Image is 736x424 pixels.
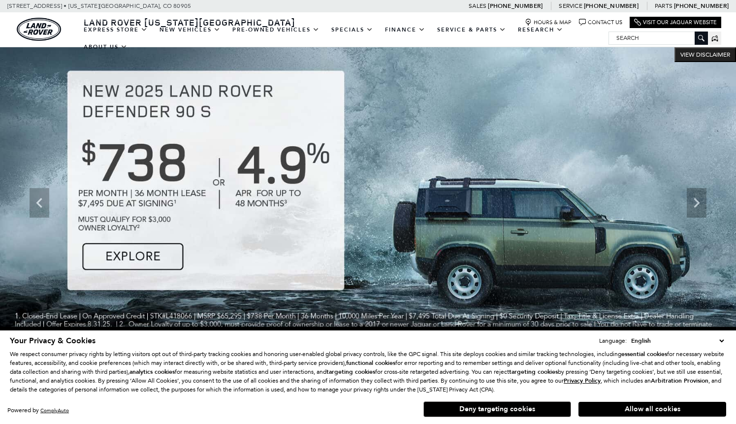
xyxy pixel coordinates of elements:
strong: essential cookies [621,350,667,358]
a: [PHONE_NUMBER] [584,2,639,10]
nav: Main Navigation [78,21,608,56]
strong: targeting cookies [509,368,558,376]
a: Contact Us [579,19,622,26]
a: Visit Our Jaguar Website [634,19,717,26]
a: Hours & Map [525,19,572,26]
a: [STREET_ADDRESS] • [US_STATE][GEOGRAPHIC_DATA], CO 80905 [7,2,191,9]
a: Land Rover [US_STATE][GEOGRAPHIC_DATA] [78,16,301,28]
strong: targeting cookies [326,368,375,376]
a: Specials [325,21,379,38]
span: Parts [655,2,672,9]
a: About Us [78,38,133,56]
span: Service [559,2,582,9]
a: EXPRESS STORE [78,21,154,38]
div: Next [687,188,706,218]
select: Language Select [629,336,726,346]
p: We respect consumer privacy rights by letting visitors opt out of third-party tracking cookies an... [10,350,726,394]
a: land-rover [17,18,61,41]
div: Previous [30,188,49,218]
div: Powered by [7,407,69,414]
div: Language: [599,338,627,344]
strong: analytics cookies [129,368,175,376]
input: Search [609,32,707,44]
a: Research [512,21,569,38]
button: Allow all cookies [578,402,726,417]
u: Privacy Policy [564,377,601,385]
a: Privacy Policy [564,377,601,384]
a: [PHONE_NUMBER] [674,2,729,10]
a: Service & Parts [431,21,512,38]
span: Your Privacy & Cookies [10,335,96,346]
a: Finance [379,21,431,38]
span: VIEW DISCLAIMER [680,51,730,59]
span: Land Rover [US_STATE][GEOGRAPHIC_DATA] [84,16,295,28]
span: Sales [469,2,486,9]
a: [PHONE_NUMBER] [488,2,543,10]
strong: functional cookies [346,359,395,367]
button: VIEW DISCLAIMER [674,47,736,62]
button: Deny targeting cookies [423,401,571,417]
strong: Arbitration Provision [651,377,708,385]
a: ComplyAuto [40,407,69,414]
img: Land Rover [17,18,61,41]
a: New Vehicles [154,21,226,38]
a: Pre-Owned Vehicles [226,21,325,38]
